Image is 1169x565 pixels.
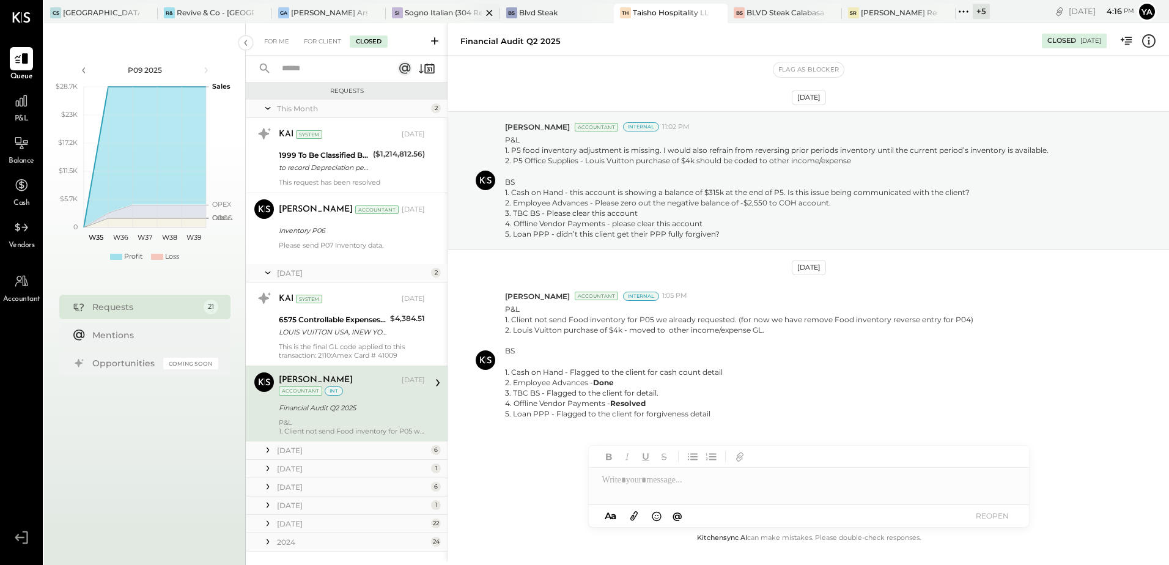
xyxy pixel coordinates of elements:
div: [DATE] [792,260,826,275]
div: 1. Cash on Hand - Flagged to the client for cash count detail [505,367,973,377]
div: 1. Client not send Food inventory for P05 we already requested. (for now we have remove Food inve... [279,427,425,435]
a: P&L [1,89,42,125]
text: $17.2K [58,138,78,147]
div: Accountant [355,205,399,214]
text: $23K [61,110,78,119]
div: Revive & Co - [GEOGRAPHIC_DATA] [177,7,253,18]
div: 21 [204,300,218,314]
div: This request has been resolved [279,178,425,186]
div: Please send P07 Inventory data. [279,241,425,258]
div: P09 2025 [93,65,197,75]
span: 11:02 PM [662,122,690,132]
div: [DATE] [277,463,428,474]
span: Queue [10,72,33,83]
span: Accountant [3,294,40,305]
a: Balance [1,131,42,167]
button: Ya [1137,2,1157,21]
a: Vendors [1,216,42,251]
div: Financial Audit Q2 2025 [460,35,561,47]
div: 3. TBC BS - Flagged to the client for detail. [505,388,973,398]
div: copy link [1053,5,1066,18]
b: Resolved [610,399,646,408]
div: [DATE] [277,445,428,456]
span: Balance [9,156,34,167]
div: Coming Soon [163,358,218,369]
div: 2024 [277,537,428,547]
div: Loss [165,252,179,262]
div: 6575 Controllable Expenses:General & Administrative Expenses:Office Supplies & Expenses [279,314,386,326]
p: P&L 1. P5 food inventory adjustment is missing. I would also refrain from reversing prior periods... [505,135,1049,239]
span: [PERSON_NAME] [505,291,570,301]
span: Vendors [9,240,35,251]
div: Mentions [92,329,212,341]
div: [DATE] [277,500,428,511]
div: GA [278,7,289,18]
div: SR [848,7,859,18]
div: [DATE] [792,90,826,105]
div: For Me [258,35,295,48]
div: [DATE] [1080,37,1101,45]
text: Occu... [212,213,233,222]
div: Opportunities [92,357,157,369]
text: 0 [73,223,78,231]
text: W37 [138,233,152,242]
div: [DATE] [402,375,425,385]
text: Sales [212,82,230,90]
div: BS [505,345,973,356]
div: to record Depreciation per tax returns 2024. [279,161,369,174]
button: Aa [601,509,621,523]
button: Italic [619,449,635,465]
div: Requests [92,301,197,313]
text: W38 [161,233,177,242]
div: TH [620,7,631,18]
div: [DATE] [277,519,428,529]
div: System [296,295,322,303]
div: This is the final GL code applied to this transaction: 2110:Amex Card # 41009 [279,342,425,360]
div: Accountant [575,123,618,131]
div: BS [734,7,745,18]
div: [PERSON_NAME] [279,374,353,386]
div: 5. Loan PPP - Flagged to the client for forgiveness detail [505,408,973,419]
div: [DATE] [1069,6,1134,17]
div: Closed [1047,36,1076,46]
button: Bold [601,449,617,465]
div: 6 [431,482,441,492]
div: R& [164,7,175,18]
div: 1. Client not send Food inventory for P05 we already requested. (for now we have remove Food inve... [505,314,973,325]
text: $5.7K [60,194,78,203]
div: [DATE] [277,482,428,492]
span: @ [673,510,682,522]
div: 1 [431,463,441,473]
div: KAI [279,293,293,305]
div: System [296,130,322,139]
div: This Month [277,103,428,114]
div: [PERSON_NAME] Arso [291,7,367,18]
div: P&L [279,418,425,435]
div: 6 [431,445,441,455]
span: P&L [15,114,29,125]
div: Inventory P06 [279,224,421,237]
div: [DATE] [277,268,428,278]
span: [PERSON_NAME] [505,122,570,132]
div: CS [50,7,61,18]
div: 2 [431,103,441,113]
button: @ [669,508,686,523]
div: 22 [431,519,441,528]
text: W36 [112,233,128,242]
a: Cash [1,174,42,209]
div: KAI [279,128,293,141]
div: [PERSON_NAME] [279,204,353,216]
div: $4,384.51 [390,312,425,325]
div: BLVD Steak Calabasas [747,7,823,18]
button: Strikethrough [656,449,672,465]
div: Taisho Hospitality LLC [633,7,709,18]
button: Ordered List [703,449,719,465]
div: Profit [124,252,142,262]
text: W35 [89,233,103,242]
div: [GEOGRAPHIC_DATA][PERSON_NAME] [63,7,139,18]
p: P&L [505,304,973,430]
div: Internal [623,122,659,131]
div: 2. Louis Vuitton purchase of $4k - moved to other income/expense GL. [505,325,973,335]
div: BS [506,7,517,18]
div: Sogno Italian (304 Restaurant) [405,7,481,18]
